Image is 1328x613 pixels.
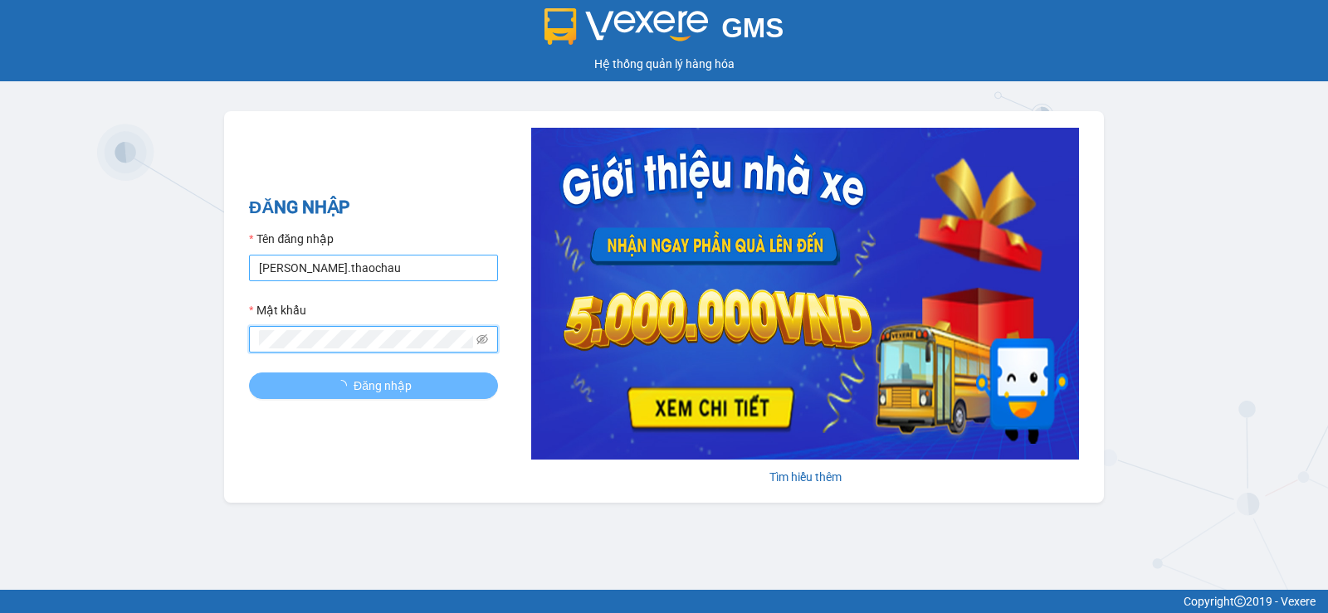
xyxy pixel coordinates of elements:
span: loading [335,380,354,392]
span: copyright [1234,596,1246,607]
input: Tên đăng nhập [249,255,498,281]
span: Đăng nhập [354,377,412,395]
label: Mật khẩu [249,301,306,319]
div: Copyright 2019 - Vexere [12,592,1316,611]
span: GMS [721,12,784,43]
div: Tìm hiểu thêm [531,468,1079,486]
button: Đăng nhập [249,372,498,399]
img: banner-0 [531,128,1079,460]
h2: ĐĂNG NHẬP [249,194,498,221]
span: eye-invisible [476,333,488,345]
div: Hệ thống quản lý hàng hóa [4,55,1324,73]
a: GMS [544,25,784,38]
label: Tên đăng nhập [249,230,334,248]
input: Mật khẩu [259,330,473,348]
img: logo 2 [544,8,709,45]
